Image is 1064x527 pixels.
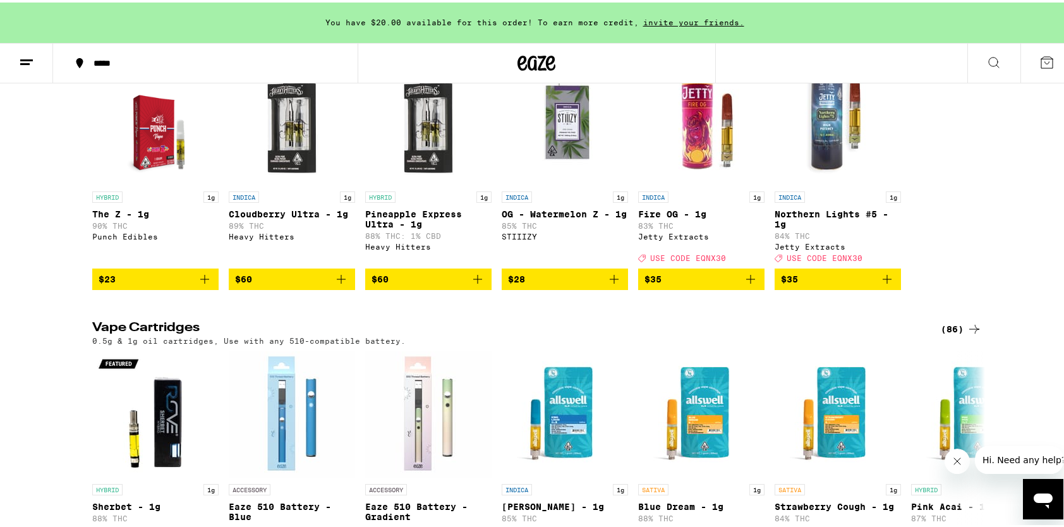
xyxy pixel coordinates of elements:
[638,349,765,475] img: Allswell - Blue Dream - 1g
[502,219,628,227] p: 85% THC
[229,349,355,475] img: Eaze Accessories - Eaze 510 Battery - Blue
[502,512,628,520] p: 85% THC
[502,266,628,288] button: Add to bag
[613,189,628,200] p: 1g
[365,482,407,493] p: ACCESSORY
[1023,476,1063,517] iframe: Button to launch messaging window
[229,189,259,200] p: INDICA
[775,499,901,509] p: Strawberry Cough - 1g
[749,482,765,493] p: 1g
[92,482,123,493] p: HYBRID
[781,272,798,282] span: $35
[638,56,765,266] a: Open page for Fire OG - 1g from Jetty Extracts
[911,482,941,493] p: HYBRID
[638,230,765,238] div: Jetty Extracts
[365,56,492,266] a: Open page for Pineapple Express Ultra - 1g from Heavy Hitters
[92,230,219,238] div: Punch Edibles
[365,189,396,200] p: HYBRID
[92,334,406,342] p: 0.5g & 1g oil cartridges, Use with any 510-compatible battery.
[502,207,628,217] p: OG - Watermelon Z - 1g
[365,499,492,519] p: Eaze 510 Battery - Gradient
[886,189,901,200] p: 1g
[638,219,765,227] p: 83% THC
[340,189,355,200] p: 1g
[787,251,862,260] span: USE CODE EQNX30
[886,482,901,493] p: 1g
[775,482,805,493] p: SATIVA
[92,189,123,200] p: HYBRID
[229,482,270,493] p: ACCESSORY
[229,230,355,238] div: Heavy Hitters
[775,189,805,200] p: INDICA
[749,189,765,200] p: 1g
[365,56,492,183] img: Heavy Hitters - Pineapple Express Ultra - 1g
[638,266,765,288] button: Add to bag
[92,207,219,217] p: The Z - 1g
[92,512,219,520] p: 88% THC
[941,319,982,334] a: (86)
[638,482,668,493] p: SATIVA
[229,499,355,519] p: Eaze 510 Battery - Blue
[372,272,389,282] span: $60
[92,349,219,475] img: Rove - Sherbet - 1g
[92,499,219,509] p: Sherbet - 1g
[92,266,219,288] button: Add to bag
[99,272,116,282] span: $23
[502,349,628,475] img: Allswell - King Louis XIII - 1g
[106,56,204,183] img: Punch Edibles - The Z - 1g
[92,219,219,227] p: 90% THC
[229,266,355,288] button: Add to bag
[476,189,492,200] p: 1g
[365,229,492,238] p: 88% THC: 1% CBD
[638,512,765,520] p: 88% THC
[92,56,219,266] a: Open page for The Z - 1g from Punch Edibles
[911,512,1037,520] p: 87% THC
[638,207,765,217] p: Fire OG - 1g
[911,349,1037,475] img: Allswell - Pink Acai - 1g
[775,349,901,475] img: Allswell - Strawberry Cough - 1g
[502,482,532,493] p: INDICA
[775,229,901,238] p: 84% THC
[502,56,628,266] a: Open page for OG - Watermelon Z - 1g from STIIIZY
[8,9,91,19] span: Hi. Need any help?
[644,272,662,282] span: $35
[365,266,492,288] button: Add to bag
[775,266,901,288] button: Add to bag
[613,482,628,493] p: 1g
[911,499,1037,509] p: Pink Acai - 1g
[229,56,355,266] a: Open page for Cloudberry Ultra - 1g from Heavy Hitters
[638,189,668,200] p: INDICA
[229,219,355,227] p: 89% THC
[502,189,532,200] p: INDICA
[638,56,765,183] img: Jetty Extracts - Fire OG - 1g
[235,272,252,282] span: $60
[638,499,765,509] p: Blue Dream - 1g
[508,272,525,282] span: $28
[365,207,492,227] p: Pineapple Express Ultra - 1g
[502,230,628,238] div: STIIIZY
[229,207,355,217] p: Cloudberry Ultra - 1g
[92,319,920,334] h2: Vape Cartridges
[775,512,901,520] p: 84% THC
[502,499,628,509] p: [PERSON_NAME] - 1g
[365,349,492,475] img: Eaze Accessories - Eaze 510 Battery - Gradient
[203,189,219,200] p: 1g
[325,16,639,24] span: You have $20.00 available for this order! To earn more credit,
[775,56,901,266] a: Open page for Northern Lights #5 - 1g from Jetty Extracts
[365,240,492,248] div: Heavy Hitters
[775,56,901,183] img: Jetty Extracts - Northern Lights #5 - 1g
[775,207,901,227] p: Northern Lights #5 - 1g
[975,444,1063,471] iframe: Message from company
[650,251,726,260] span: USE CODE EQNX30
[203,482,219,493] p: 1g
[229,56,355,183] img: Heavy Hitters - Cloudberry Ultra - 1g
[502,56,628,183] img: STIIIZY - OG - Watermelon Z - 1g
[945,446,970,471] iframe: Close message
[775,240,901,248] div: Jetty Extracts
[639,16,749,24] span: invite your friends.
